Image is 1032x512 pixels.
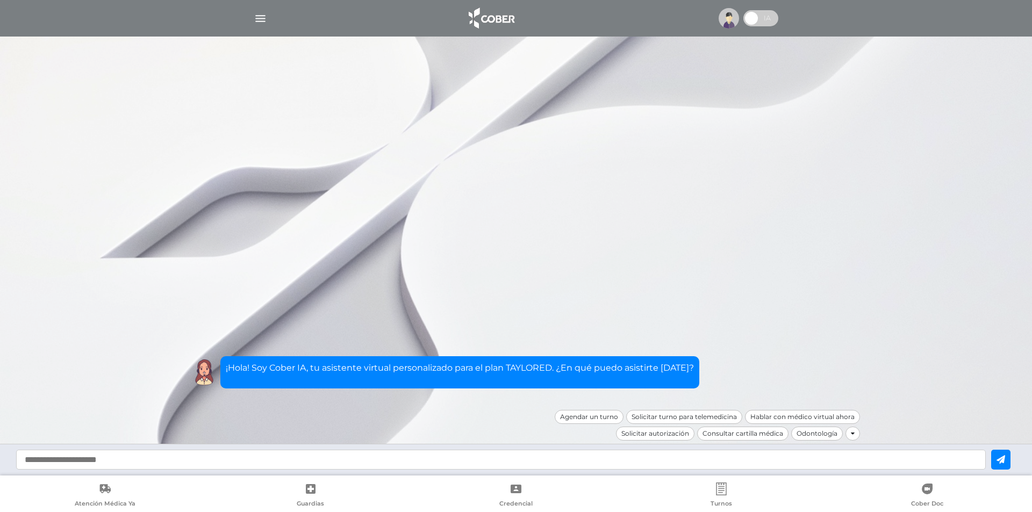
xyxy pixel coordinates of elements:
img: Cober_menu-lines-white.svg [254,12,267,25]
div: Hablar con médico virtual ahora [745,410,860,424]
div: Solicitar autorización [616,427,694,441]
a: Turnos [619,482,824,510]
a: Atención Médica Ya [2,482,207,510]
a: Cober Doc [825,482,1030,510]
a: Guardias [207,482,413,510]
span: Atención Médica Ya [75,500,135,509]
div: Consultar cartilla médica [697,427,789,441]
img: profile-placeholder.svg [719,8,739,28]
div: Agendar un turno [555,410,623,424]
span: Guardias [297,500,324,509]
span: Credencial [499,500,533,509]
span: Turnos [711,500,732,509]
div: Odontología [791,427,843,441]
a: Credencial [413,482,619,510]
div: Solicitar turno para telemedicina [626,410,742,424]
img: Cober IA [191,359,218,386]
img: logo_cober_home-white.png [463,5,519,31]
span: Cober Doc [911,500,943,509]
p: ¡Hola! Soy Cober IA, tu asistente virtual personalizado para el plan TAYLORED. ¿En qué puedo asis... [226,362,694,374]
